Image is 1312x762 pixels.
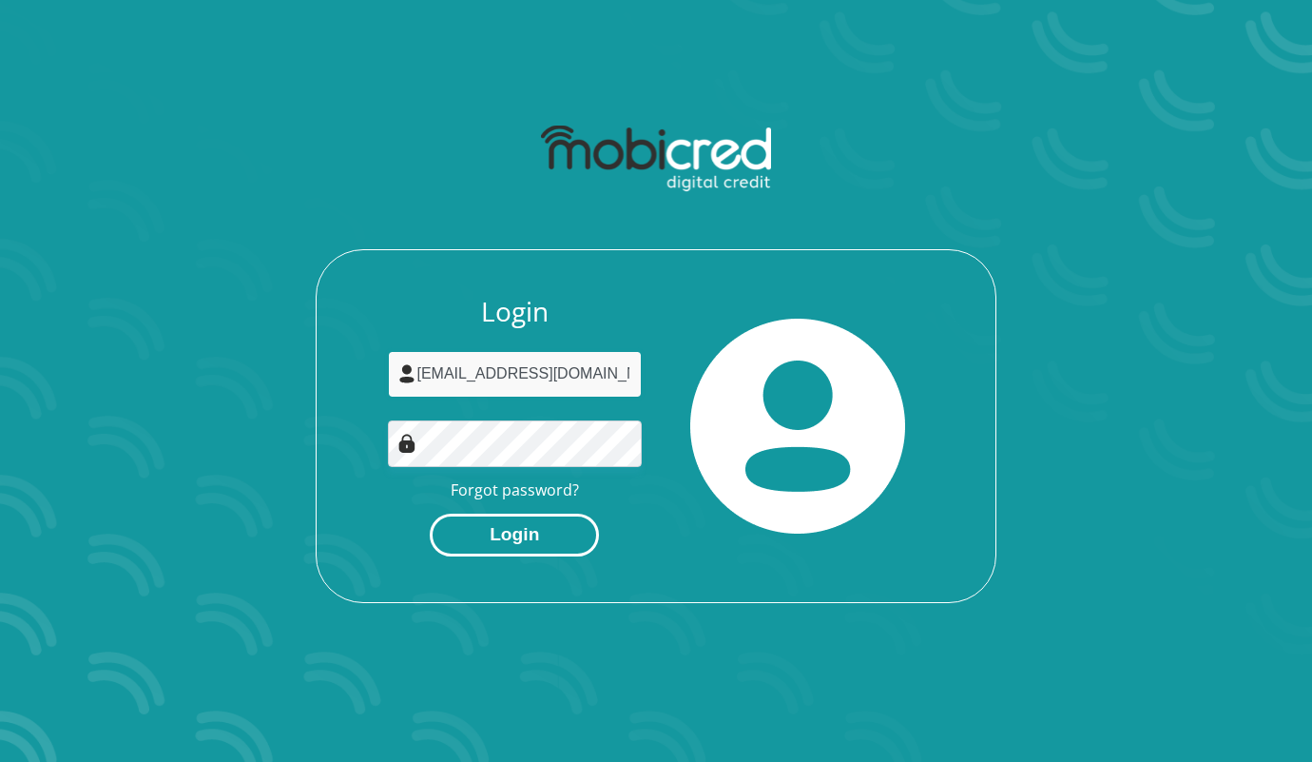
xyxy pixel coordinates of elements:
[388,296,643,328] h3: Login
[388,351,643,398] input: Username
[430,514,599,557] button: Login
[541,126,770,192] img: mobicred logo
[397,434,416,453] img: Image
[397,364,416,383] img: user-icon image
[451,479,579,500] a: Forgot password?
